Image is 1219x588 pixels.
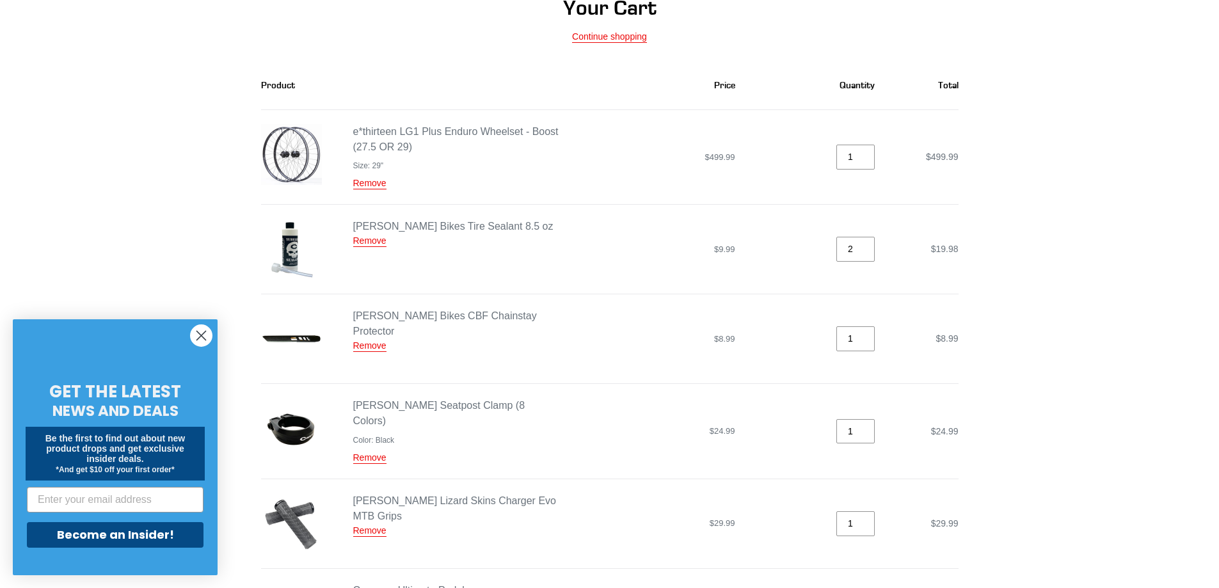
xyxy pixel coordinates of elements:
[710,426,735,436] span: $24.99
[45,433,186,464] span: Be the first to find out about new product drops and get exclusive insider deals.
[353,235,386,247] a: Remove Canfield Bikes Tire Sealant 8.5 oz
[261,61,575,110] th: Product
[353,495,556,521] a: [PERSON_NAME] Lizard Skins Charger Evo MTB Grips
[190,324,212,347] button: Close dialog
[931,244,959,254] span: $19.98
[353,525,386,537] a: Remove Canfield Lizard Skins Charger Evo MTB Grips
[56,465,174,474] span: *And get $10 off your first order*
[931,518,959,528] span: $29.99
[714,244,735,254] span: $9.99
[49,380,181,403] span: GET THE LATEST
[353,340,386,352] a: Remove Canfield Bikes CBF Chainstay Protector
[931,426,959,436] span: $24.99
[27,487,203,513] input: Enter your email address
[353,178,386,189] a: Remove e*thirteen LG1 Plus Enduro Wheelset - Boost (27.5 OR 29) - 29"
[572,31,647,43] a: Continue shopping
[353,221,554,232] a: [PERSON_NAME] Bikes Tire Sealant 8.5 oz
[353,160,561,171] li: Size: 29"
[936,333,958,344] span: $8.99
[714,334,735,344] span: $8.99
[27,522,203,548] button: Become an Insider!
[353,431,561,445] ul: Product details
[705,152,735,162] span: $499.99
[353,400,525,426] a: [PERSON_NAME] Seatpost Clamp (8 Colors)
[889,61,959,110] th: Total
[52,401,179,421] span: NEWS AND DEALS
[261,398,322,459] img: black
[353,157,561,171] ul: Product details
[575,61,749,110] th: Price
[353,434,561,446] li: Color: Black
[926,152,959,162] span: $499.99
[710,518,735,528] span: $29.99
[353,126,559,152] a: e*thirteen LG1 Plus Enduro Wheelset - Boost (27.5 OR 29)
[749,61,889,110] th: Quantity
[353,310,537,337] a: [PERSON_NAME] Bikes CBF Chainstay Protector
[353,452,386,464] a: Remove Canfield Seatpost Clamp (8 Colors) - Black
